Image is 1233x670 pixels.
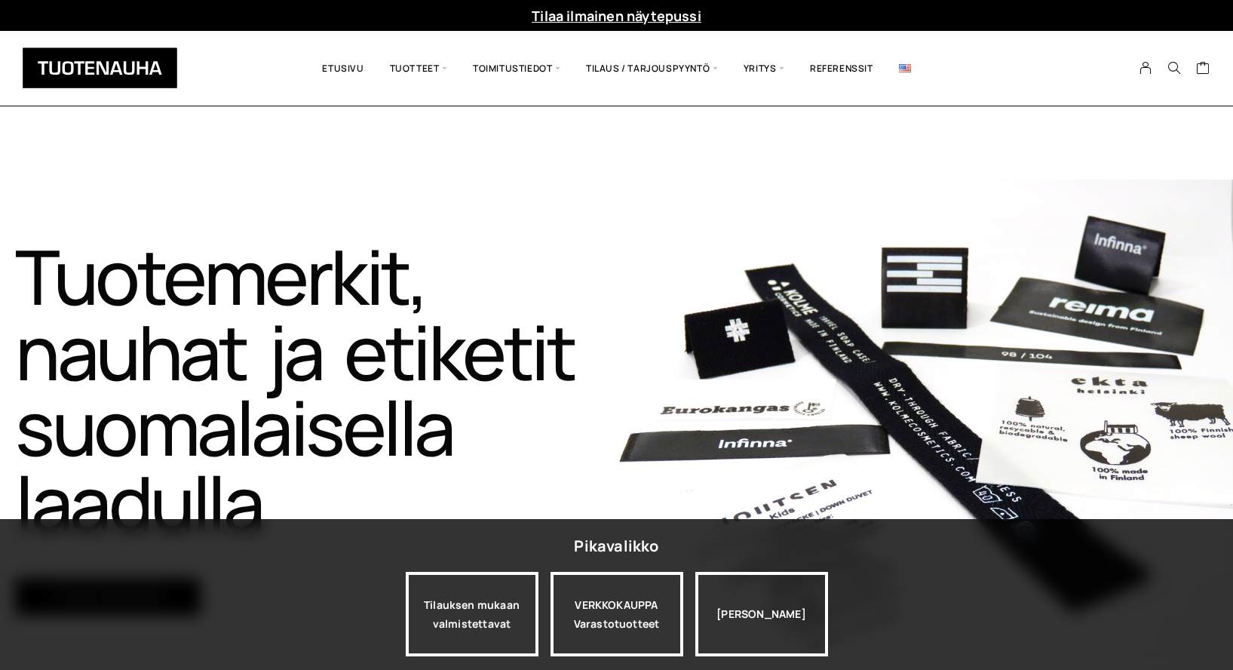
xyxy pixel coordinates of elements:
a: Referenssit [797,42,886,94]
span: Toimitustiedot [460,42,573,94]
button: Search [1160,61,1189,75]
span: Tuotteet [377,42,460,94]
a: Etusivu [309,42,376,94]
a: VERKKOKAUPPAVarastotuotteet [551,572,683,656]
span: Tilaus / Tarjouspyyntö [573,42,731,94]
a: Tilaa ilmainen näytepussi [532,7,701,25]
div: [PERSON_NAME] [695,572,828,656]
div: Pikavalikko [574,533,658,560]
a: My Account [1131,61,1161,75]
span: Yritys [731,42,797,94]
img: Tuotenauha Oy [23,48,177,88]
a: Tilauksen mukaan valmistettavat [406,572,538,656]
a: Cart [1196,60,1210,78]
div: VERKKOKAUPPA Varastotuotteet [551,572,683,656]
img: English [899,64,911,72]
h1: Tuotemerkit, nauhat ja etiketit suomalaisella laadulla​ [15,238,617,540]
